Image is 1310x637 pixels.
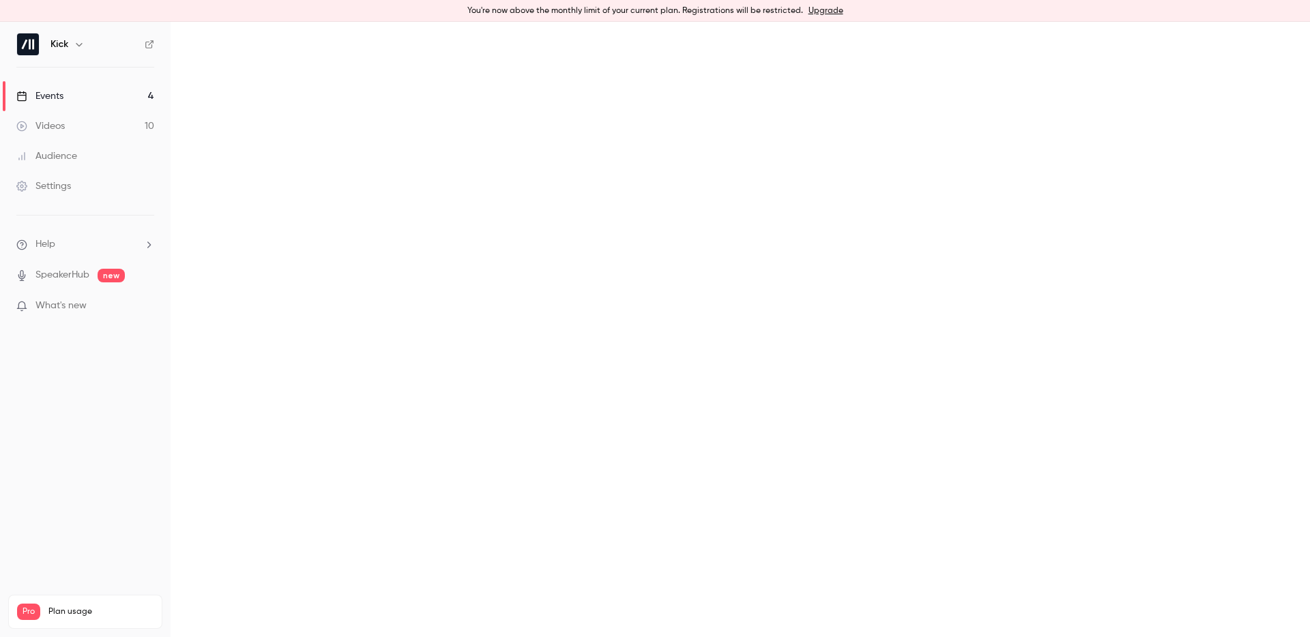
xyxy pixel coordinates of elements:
[16,237,154,252] li: help-dropdown-opener
[50,38,68,51] h6: Kick
[98,269,125,282] span: new
[16,119,65,133] div: Videos
[35,237,55,252] span: Help
[809,5,843,16] a: Upgrade
[35,268,89,282] a: SpeakerHub
[16,179,71,193] div: Settings
[16,149,77,163] div: Audience
[17,604,40,620] span: Pro
[35,299,87,313] span: What's new
[138,300,154,312] iframe: Noticeable Trigger
[16,89,63,103] div: Events
[17,33,39,55] img: Kick
[48,606,154,617] span: Plan usage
